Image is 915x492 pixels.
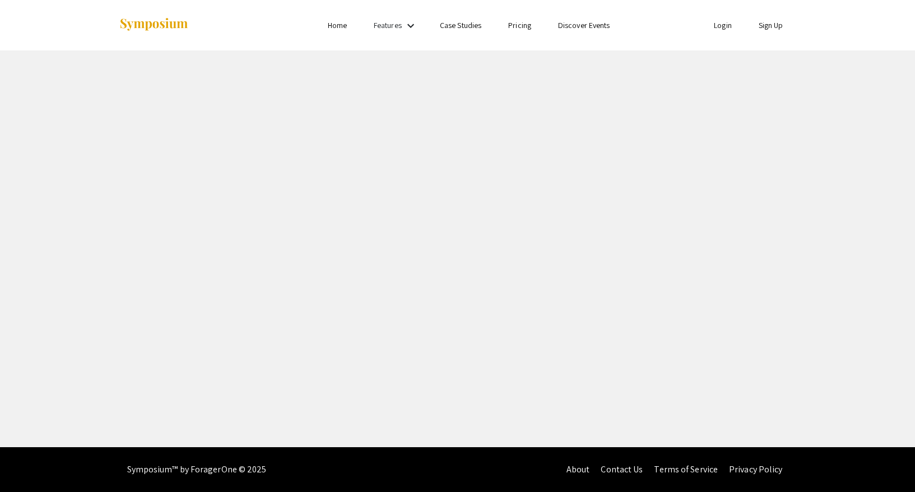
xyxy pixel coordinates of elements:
a: Terms of Service [654,463,718,475]
a: Contact Us [601,463,643,475]
mat-icon: Expand Features list [404,19,417,33]
a: Features [374,20,402,30]
div: Symposium™ by ForagerOne © 2025 [127,447,267,492]
a: Discover Events [558,20,610,30]
a: Case Studies [440,20,481,30]
a: Pricing [508,20,531,30]
a: Privacy Policy [729,463,782,475]
a: Sign Up [759,20,783,30]
img: Symposium by ForagerOne [119,17,189,33]
a: Home [328,20,347,30]
a: About [566,463,590,475]
a: Login [714,20,732,30]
